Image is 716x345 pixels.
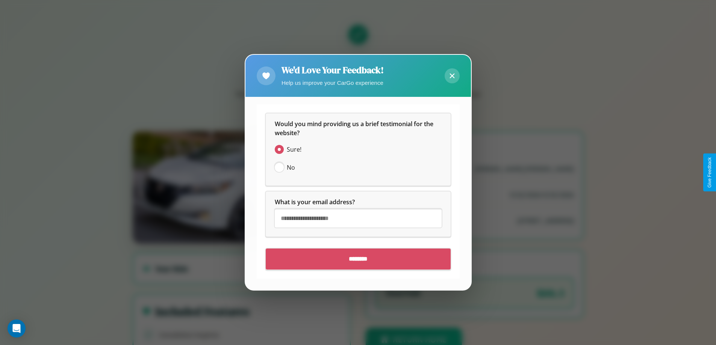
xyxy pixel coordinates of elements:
div: Open Intercom Messenger [8,319,26,337]
p: Help us improve your CarGo experience [282,78,384,88]
span: No [287,163,295,172]
h2: We'd Love Your Feedback! [282,64,384,76]
div: Give Feedback [707,157,712,188]
span: Would you mind providing us a brief testimonial for the website? [275,120,435,137]
span: What is your email address? [275,198,355,206]
span: Sure! [287,145,301,154]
